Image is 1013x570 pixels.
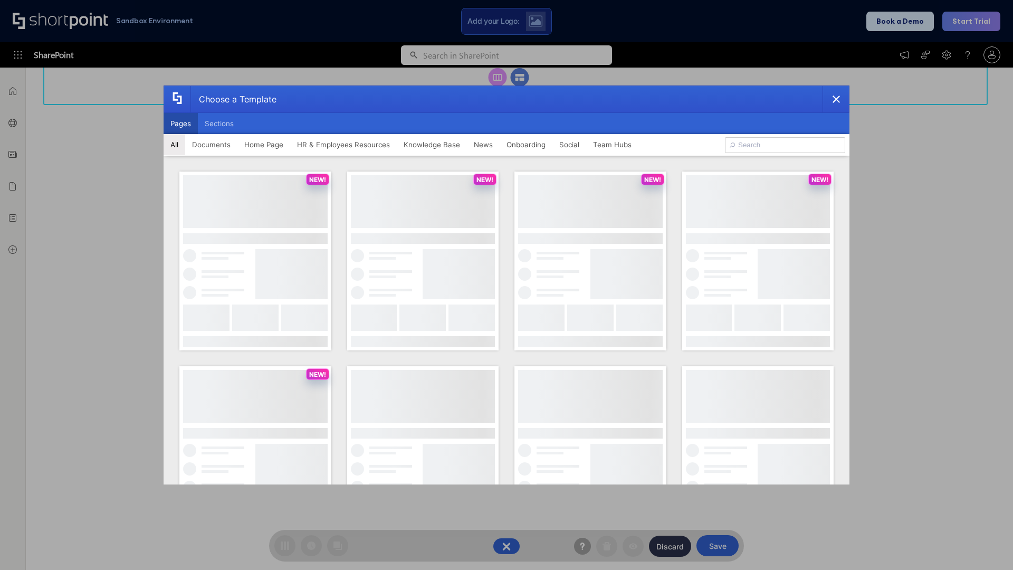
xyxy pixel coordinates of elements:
p: NEW! [644,176,661,184]
p: NEW! [811,176,828,184]
p: NEW! [309,370,326,378]
button: Home Page [237,134,290,155]
button: Pages [164,113,198,134]
button: Onboarding [500,134,552,155]
iframe: Chat Widget [960,519,1013,570]
button: Documents [185,134,237,155]
button: Knowledge Base [397,134,467,155]
p: NEW! [476,176,493,184]
button: All [164,134,185,155]
button: Team Hubs [586,134,638,155]
button: Sections [198,113,241,134]
button: HR & Employees Resources [290,134,397,155]
div: Choose a Template [190,86,276,112]
p: NEW! [309,176,326,184]
input: Search [725,137,845,153]
div: template selector [164,85,849,484]
button: Social [552,134,586,155]
button: News [467,134,500,155]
